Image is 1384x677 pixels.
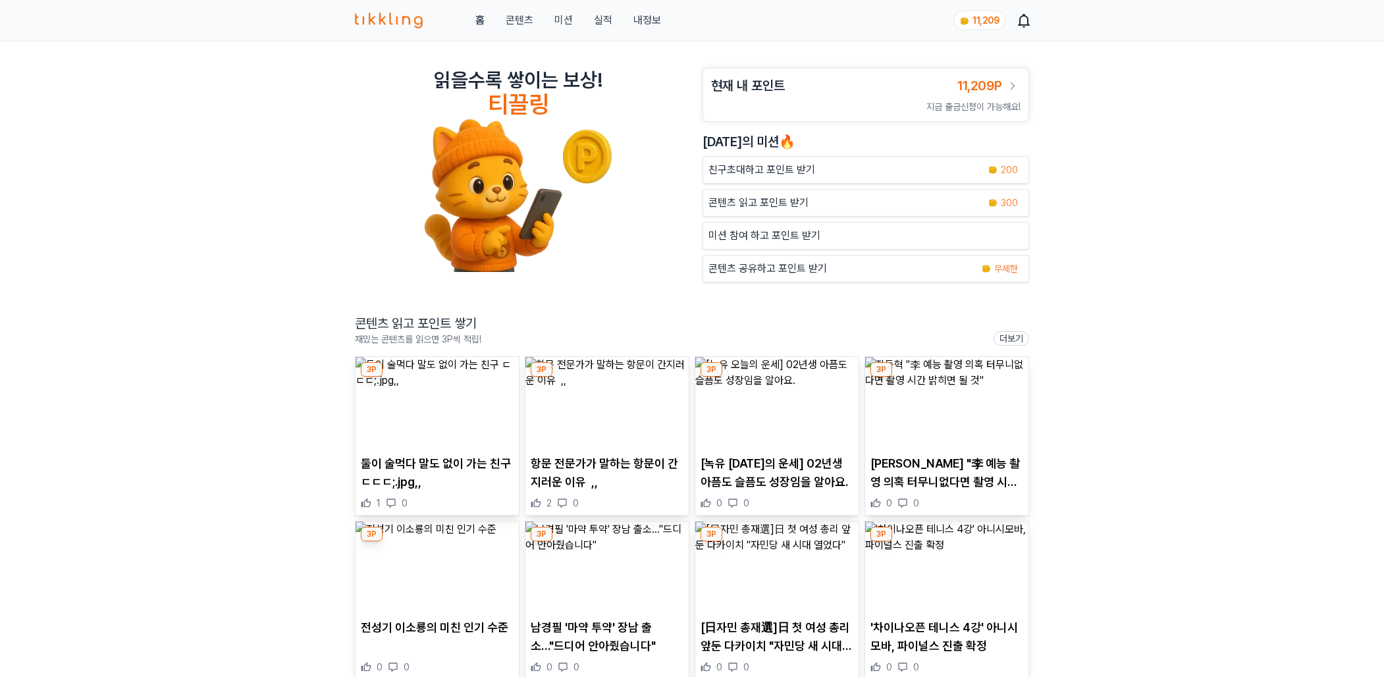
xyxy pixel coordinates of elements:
[870,454,1023,491] p: [PERSON_NAME] "李 예능 촬영 의혹 터무니없다면 촬영 시간 밝히면 될 것"
[695,356,859,516] div: 3P [녹유 오늘의 운세] 02년생 아픔도 슬픔도 성장임을 알아요. [녹유 [DATE]의 운세] 02년생 아픔도 슬픔도 성장임을 알아요. 0 0
[708,228,820,244] p: 미션 참여 하고 포인트 받기
[994,331,1029,346] a: 더보기
[488,92,549,118] h4: 티끌링
[404,661,410,674] span: 0
[716,661,722,674] span: 0
[573,497,579,510] span: 0
[957,78,1002,94] span: 11,209P
[870,618,1023,655] p: '차이나오픈 테니스 4강' 아니시모바, 파이널스 진출 확정
[377,661,383,674] span: 0
[913,661,919,674] span: 0
[1001,196,1018,209] span: 300
[361,527,383,541] div: 3P
[633,13,661,28] a: 내정보
[356,522,519,614] img: 전성기 이소룡의 미친 인기 수준
[988,198,998,208] img: coin
[402,497,408,510] span: 0
[546,497,552,510] span: 2
[355,314,481,333] h2: 콘텐츠 읽고 포인트 쌓기
[701,362,722,377] div: 3P
[701,527,722,541] div: 3P
[926,101,1021,112] span: 지금 출금신청이 가능해요!
[355,333,481,346] p: 재밌는 콘텐츠를 읽으면 3P씩 적립!
[959,16,970,26] img: coin
[361,454,514,491] p: 둘이 술먹다 말도 없이 가는 친구 ㄷㄷㄷ;.jpg,,
[701,454,853,491] p: [녹유 [DATE]의 운세] 02년생 아픔도 슬픔도 성장임을 알아요.
[711,76,785,95] h3: 현재 내 포인트
[546,661,552,674] span: 0
[743,661,749,674] span: 0
[531,362,552,377] div: 3P
[355,356,519,516] div: 3P 둘이 술먹다 말도 없이 가는 친구 ㄷㄷㄷ;.jpg,, 둘이 술먹다 말도 없이 가는 친구 ㄷㄷㄷ;.jpg,, 1 0
[716,497,722,510] span: 0
[972,15,999,26] span: 11,209
[886,661,892,674] span: 0
[531,618,683,655] p: 남경필 '마약 투약' 장남 출소…"드디어 안아줬습니다"
[870,362,892,377] div: 3P
[361,362,383,377] div: 3P
[554,13,573,28] button: 미션
[356,357,519,449] img: 둘이 술먹다 말도 없이 가는 친구 ㄷㄷㄷ;.jpg,,
[708,195,809,211] p: 콘텐츠 읽고 포인트 받기
[703,132,1029,151] h2: [DATE]의 미션🔥
[865,522,1028,614] img: '차이나오픈 테니스 4강' 아니시모바, 파이널스 진출 확정
[525,522,689,614] img: 남경필 '마약 투약' 장남 출소…"드디어 안아줬습니다"
[865,357,1028,449] img: 장동혁 "李 예능 촬영 의혹 터무니없다면 촬영 시간 밝히면 될 것"
[703,222,1029,250] button: 미션 참여 하고 포인트 받기
[703,156,1029,184] button: 친구초대하고 포인트 받기 coin 200
[695,522,859,614] img: [日자민 총재選]日 첫 여성 총리 앞둔 다카이치 "자민당 새 시대 열었다"
[355,13,423,28] img: 티끌링
[423,118,613,272] img: tikkling_character
[525,356,689,516] div: 3P 항문 전문가가 말하는 항문이 간지러운 이유 ,, 항문 전문가가 말하는 항문이 간지러운 이유 ,, 2 0
[573,661,579,674] span: 0
[506,13,533,28] a: 콘텐츠
[594,13,612,28] a: 실적
[865,356,1029,516] div: 3P 장동혁 "李 예능 촬영 의혹 터무니없다면 촬영 시간 밝히면 될 것" [PERSON_NAME] "李 예능 촬영 의혹 터무니없다면 촬영 시간 밝히면 될 것" 0 0
[988,165,998,175] img: coin
[531,454,683,491] p: 항문 전문가가 말하는 항문이 간지러운 이유 ,,
[957,76,1021,95] a: 11,209P
[913,497,919,510] span: 0
[703,189,1029,217] a: 콘텐츠 읽고 포인트 받기 coin 300
[695,357,859,449] img: [녹유 오늘의 운세] 02년생 아픔도 슬픔도 성장임을 알아요.
[886,497,892,510] span: 0
[994,262,1018,275] span: 무제한
[703,255,1029,283] a: 콘텐츠 공유하고 포인트 받기 coin 무제한
[953,11,1003,30] a: coin 11,209
[434,68,602,92] h2: 읽을수록 쌓이는 보상!
[708,261,827,277] p: 콘텐츠 공유하고 포인트 받기
[475,13,485,28] a: 홈
[525,357,689,449] img: 항문 전문가가 말하는 항문이 간지러운 이유 ,,
[870,527,892,541] div: 3P
[361,618,514,637] p: 전성기 이소룡의 미친 인기 수준
[708,162,815,178] p: 친구초대하고 포인트 받기
[743,497,749,510] span: 0
[701,618,853,655] p: [日자민 총재選]日 첫 여성 총리 앞둔 다카이치 "자민당 새 시대 열었다"
[377,497,381,510] span: 1
[981,263,992,274] img: coin
[531,527,552,541] div: 3P
[1001,163,1018,176] span: 200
